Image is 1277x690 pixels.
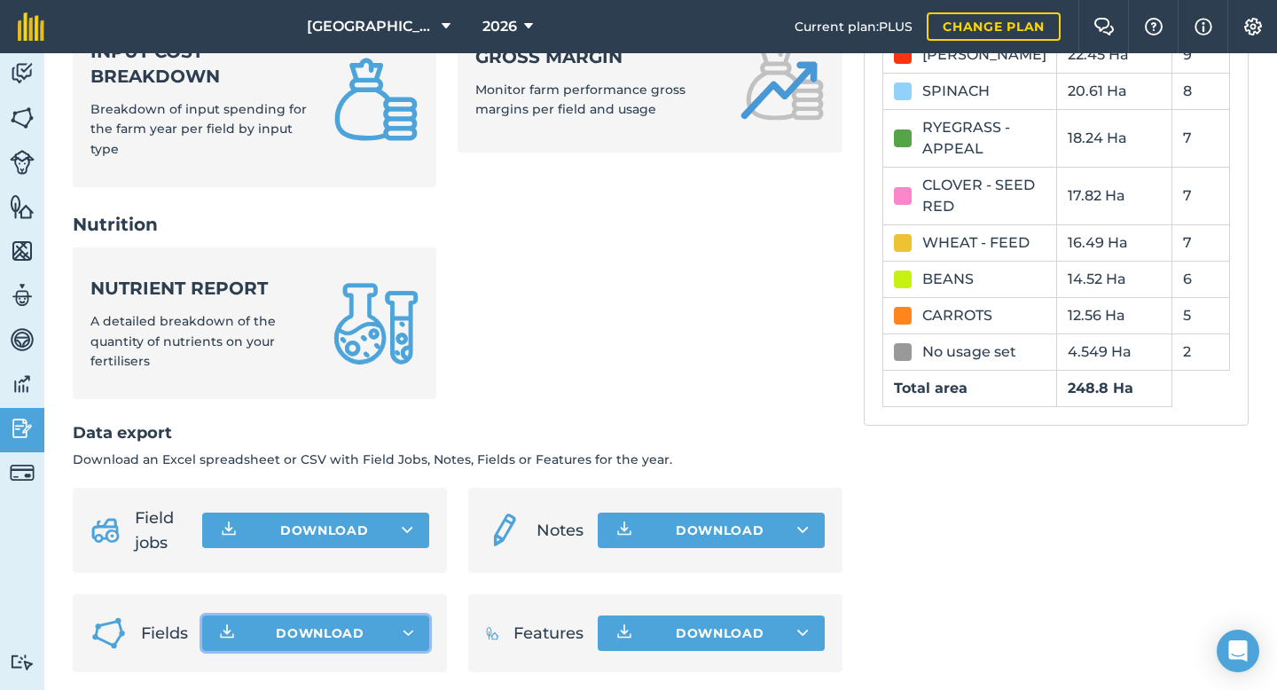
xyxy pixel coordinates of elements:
a: Gross marginMonitor farm performance gross margins per field and usage [458,11,842,153]
td: 5 [1171,297,1229,333]
img: Two speech bubbles overlapping with the left bubble in the forefront [1093,18,1115,35]
img: svg+xml;base64,PHN2ZyB4bWxucz0iaHR0cDovL3d3dy53My5vcmcvMjAwMC9zdmciIHdpZHRoPSI1NiIgaGVpZ2h0PSI2MC... [10,238,35,264]
img: A cog icon [1242,18,1264,35]
td: 7 [1171,109,1229,167]
td: 22.45 Ha [1056,36,1171,73]
img: fieldmargin Logo [18,12,44,41]
span: Current plan : PLUS [795,17,913,36]
div: CLOVER - SEED RED [922,175,1046,217]
td: 20.61 Ha [1056,73,1171,109]
td: 6 [1171,261,1229,297]
img: Nutrient report [333,281,419,366]
img: Input cost breakdown [333,57,419,142]
img: A question mark icon [1143,18,1164,35]
td: 7 [1171,167,1229,224]
td: 14.52 Ha [1056,261,1171,297]
div: WHEAT - FEED [922,232,1030,254]
img: svg+xml;base64,PHN2ZyB4bWxucz0iaHR0cDovL3d3dy53My5vcmcvMjAwMC9zdmciIHdpZHRoPSI1NiIgaGVpZ2h0PSI2MC... [10,193,35,220]
td: 12.56 Ha [1056,297,1171,333]
strong: Input cost breakdown [90,39,312,89]
strong: Nutrient report [90,276,312,301]
img: svg+xml;base64,PD94bWwgdmVyc2lvbj0iMS4wIiBlbmNvZGluZz0idXRmLTgiPz4KPCEtLSBHZW5lcmF0b3I6IEFkb2JlIE... [486,509,522,552]
div: RYEGRASS - APPEAL [922,117,1046,160]
span: Monitor farm performance gross margins per field and usage [475,82,686,117]
span: 2026 [482,16,517,37]
td: 8 [1171,73,1229,109]
td: 16.49 Ha [1056,224,1171,261]
span: Download [276,624,364,642]
img: svg+xml;base64,PD94bWwgdmVyc2lvbj0iMS4wIiBlbmNvZGluZz0idXRmLTgiPz4KPCEtLSBHZW5lcmF0b3I6IEFkb2JlIE... [10,371,35,397]
img: svg+xml;base64,PD94bWwgdmVyc2lvbj0iMS4wIiBlbmNvZGluZz0idXRmLTgiPz4KPCEtLSBHZW5lcmF0b3I6IEFkb2JlIE... [10,282,35,309]
span: Notes [537,518,584,543]
img: Fields icon [90,612,127,655]
img: svg+xml;base64,PD94bWwgdmVyc2lvbj0iMS4wIiBlbmNvZGluZz0idXRmLTgiPz4KPCEtLSBHZW5lcmF0b3I6IEFkb2JlIE... [10,60,35,87]
img: Download icon [218,520,239,541]
img: Download icon [614,623,635,644]
td: 7 [1171,224,1229,261]
td: 17.82 Ha [1056,167,1171,224]
strong: 248.8 Ha [1068,380,1133,396]
p: Download an Excel spreadsheet or CSV with Field Jobs, Notes, Fields or Features for the year. [73,450,842,469]
strong: Gross margin [475,44,718,69]
td: 2 [1171,333,1229,370]
img: Download icon [614,520,635,541]
img: svg+xml;base64,PHN2ZyB4bWxucz0iaHR0cDovL3d3dy53My5vcmcvMjAwMC9zdmciIHdpZHRoPSI1NiIgaGVpZ2h0PSI2MC... [10,105,35,131]
div: [PERSON_NAME] [922,44,1046,66]
td: 4.549 Ha [1056,333,1171,370]
button: Download [598,616,825,651]
img: svg+xml;base64,PD94bWwgdmVyc2lvbj0iMS4wIiBlbmNvZGluZz0idXRmLTgiPz4KPCEtLSBHZW5lcmF0b3I6IEFkb2JlIE... [10,150,35,175]
span: Features [513,621,584,646]
div: CARROTS [922,305,992,326]
button: Download [202,616,429,651]
img: svg+xml;base64,PHN2ZyB4bWxucz0iaHR0cDovL3d3dy53My5vcmcvMjAwMC9zdmciIHdpZHRoPSIxNyIgaGVpZ2h0PSIxNy... [1195,16,1212,37]
a: Input cost breakdownBreakdown of input spending for the farm year per field by input type [73,11,436,187]
td: 18.24 Ha [1056,109,1171,167]
span: Fields [141,621,188,646]
img: svg+xml;base64,PD94bWwgdmVyc2lvbj0iMS4wIiBlbmNvZGluZz0idXRmLTgiPz4KPCEtLSBHZW5lcmF0b3I6IEFkb2JlIE... [10,326,35,353]
a: Change plan [927,12,1061,41]
div: Open Intercom Messenger [1217,630,1259,672]
img: Features icon [486,612,499,655]
div: BEANS [922,269,974,290]
img: svg+xml;base64,PD94bWwgdmVyc2lvbj0iMS4wIiBlbmNvZGluZz0idXRmLTgiPz4KPCEtLSBHZW5lcmF0b3I6IEFkb2JlIE... [10,415,35,442]
span: A detailed breakdown of the quantity of nutrients on your fertilisers [90,313,276,369]
div: No usage set [922,341,1016,363]
div: SPINACH [922,81,990,102]
img: svg+xml;base64,PD94bWwgdmVyc2lvbj0iMS4wIiBlbmNvZGluZz0idXRmLTgiPz4KPCEtLSBHZW5lcmF0b3I6IEFkb2JlIE... [10,654,35,670]
a: Nutrient reportA detailed breakdown of the quantity of nutrients on your fertilisers [73,247,436,399]
img: svg+xml;base64,PD94bWwgdmVyc2lvbj0iMS4wIiBlbmNvZGluZz0idXRmLTgiPz4KPCEtLSBHZW5lcmF0b3I6IEFkb2JlIE... [90,509,121,552]
span: Breakdown of input spending for the farm year per field by input type [90,101,307,157]
img: svg+xml;base64,PD94bWwgdmVyc2lvbj0iMS4wIiBlbmNvZGluZz0idXRmLTgiPz4KPCEtLSBHZW5lcmF0b3I6IEFkb2JlIE... [10,460,35,485]
img: Gross margin [740,39,825,124]
h2: Nutrition [73,212,842,237]
button: Download [598,513,825,548]
span: [GEOGRAPHIC_DATA] [307,16,435,37]
td: 9 [1171,36,1229,73]
button: Download [202,513,429,548]
span: Field jobs [135,506,188,555]
strong: Total area [894,380,968,396]
h2: Data export [73,420,842,446]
